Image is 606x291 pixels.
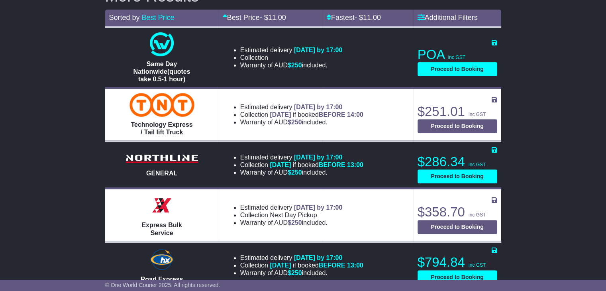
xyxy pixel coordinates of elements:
[270,161,291,168] span: [DATE]
[270,111,363,118] span: if booked
[223,14,286,22] a: Best Price- $11.00
[469,112,486,117] span: inc GST
[469,212,486,218] span: inc GST
[294,104,343,110] span: [DATE] by 17:00
[270,262,291,269] span: [DATE]
[240,118,363,126] li: Warranty of AUD included.
[131,121,192,136] span: Technology Express / Tail lift Truck
[240,211,343,219] li: Collection
[291,119,302,126] span: 250
[105,282,220,288] span: © One World Courier 2025. All rights reserved.
[149,248,175,271] img: Hunter Express: Road Express
[240,262,363,269] li: Collection
[418,169,497,183] button: Proceed to Booking
[141,222,182,236] span: Express Bulk Service
[355,14,381,22] span: - $
[363,14,381,22] span: 11.00
[240,161,363,169] li: Collection
[270,111,291,118] span: [DATE]
[288,219,302,226] span: $
[418,254,497,270] p: $794.84
[418,119,497,133] button: Proceed to Booking
[347,111,363,118] span: 14:00
[240,54,343,61] li: Collection
[133,61,190,83] span: Same Day Nationwide(quotes take 0.5-1 hour)
[150,193,174,217] img: Border Express: Express Bulk Service
[141,276,183,283] span: Road Express
[418,14,478,22] a: Additional Filters
[469,162,486,167] span: inc GST
[288,169,302,176] span: $
[122,152,202,165] img: Northline Distribution: GENERAL
[448,55,465,60] span: inc GST
[418,62,497,76] button: Proceed to Booking
[347,262,363,269] span: 13:00
[319,161,345,168] span: BEFORE
[291,169,302,176] span: 250
[270,161,363,168] span: if booked
[418,204,497,220] p: $358.70
[270,212,317,218] span: Next Day Pickup
[327,14,381,22] a: Fastest- $11.00
[294,204,343,211] span: [DATE] by 17:00
[418,270,497,284] button: Proceed to Booking
[268,14,286,22] span: 11.00
[319,262,345,269] span: BEFORE
[288,119,302,126] span: $
[294,154,343,161] span: [DATE] by 17:00
[291,219,302,226] span: 250
[319,111,345,118] span: BEFORE
[150,32,174,56] img: One World Courier: Same Day Nationwide(quotes take 0.5-1 hour)
[347,161,363,168] span: 13:00
[240,111,363,118] li: Collection
[418,154,497,170] p: $286.34
[469,262,486,268] span: inc GST
[418,104,497,120] p: $251.01
[240,219,343,226] li: Warranty of AUD included.
[291,62,302,69] span: 250
[418,47,497,63] p: POA
[142,14,175,22] a: Best Price
[294,254,343,261] span: [DATE] by 17:00
[240,269,363,277] li: Warranty of AUD included.
[260,14,286,22] span: - $
[291,269,302,276] span: 250
[129,93,194,117] img: TNT Domestic: Technology Express / Tail lift Truck
[240,61,343,69] li: Warranty of AUD included.
[240,254,363,262] li: Estimated delivery
[240,103,363,111] li: Estimated delivery
[109,14,140,22] span: Sorted by
[270,262,363,269] span: if booked
[288,62,302,69] span: $
[294,47,343,53] span: [DATE] by 17:00
[240,46,343,54] li: Estimated delivery
[418,220,497,234] button: Proceed to Booking
[146,170,177,177] span: GENERAL
[240,153,363,161] li: Estimated delivery
[288,269,302,276] span: $
[240,169,363,176] li: Warranty of AUD included.
[240,204,343,211] li: Estimated delivery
